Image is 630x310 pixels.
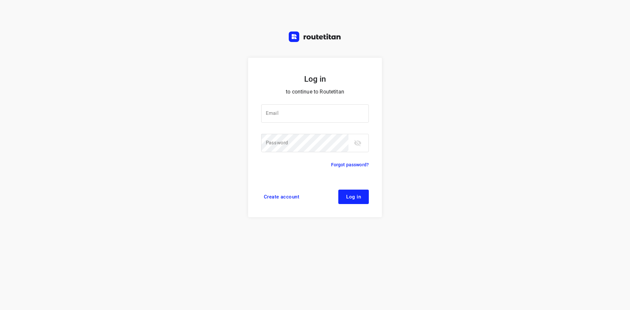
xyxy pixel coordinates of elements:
[261,190,302,204] a: Create account
[338,190,369,204] button: Log in
[261,73,369,85] h5: Log in
[289,31,341,44] a: Routetitan
[331,161,369,169] a: Forgot password?
[261,87,369,96] p: to continue to Routetitan
[351,136,364,150] button: toggle password visibility
[346,194,361,199] span: Log in
[264,194,299,199] span: Create account
[289,31,341,42] img: Routetitan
